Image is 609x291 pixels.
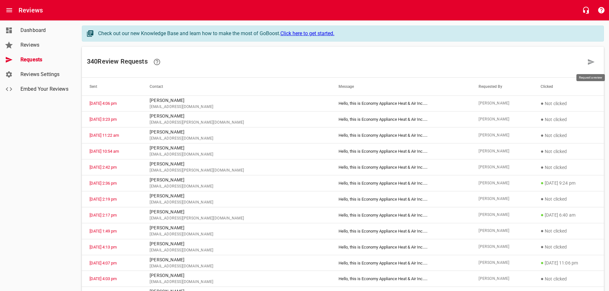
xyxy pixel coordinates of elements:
td: Hello, this is Economy Appliance Heat & Air Inc.. ... [331,255,471,271]
span: ● [541,228,544,234]
span: [PERSON_NAME] [479,212,525,218]
th: Message [331,78,471,96]
a: [DATE] 11:22 am [90,133,119,138]
a: Learn how requesting reviews can improve your online presence [149,54,165,70]
span: ● [541,212,544,218]
a: [DATE] 4:13 pm [90,245,117,249]
span: [EMAIL_ADDRESS][DOMAIN_NAME] [150,183,323,190]
span: [EMAIL_ADDRESS][PERSON_NAME][DOMAIN_NAME] [150,215,323,222]
a: [DATE] 10:54 am [90,149,119,154]
div: Check out our new Knowledge Base and learn how to make the most of GoBoost. [98,30,597,37]
p: Not clicked [541,132,596,139]
td: Hello, this is Economy Appliance Heat & Air Inc.. ... [331,271,471,287]
span: ● [541,180,544,186]
a: Click here to get started. [280,30,334,36]
p: Not clicked [541,148,596,155]
p: [PERSON_NAME] [150,241,323,247]
p: Not clicked [541,243,596,251]
p: [DATE] 9:24 pm [541,179,596,187]
span: [PERSON_NAME] [479,244,525,250]
td: Hello, this is Economy Appliance Heat & Air Inc.. ... [331,191,471,207]
p: Not clicked [541,116,596,123]
span: [PERSON_NAME] [479,132,525,139]
p: Not clicked [541,227,596,235]
p: [DATE] 6:40 am [541,211,596,219]
span: [EMAIL_ADDRESS][PERSON_NAME][DOMAIN_NAME] [150,119,323,126]
a: [DATE] 4:07 pm [90,261,117,265]
span: [EMAIL_ADDRESS][DOMAIN_NAME] [150,199,323,206]
span: [EMAIL_ADDRESS][DOMAIN_NAME] [150,231,323,238]
th: Sent [82,78,142,96]
span: [PERSON_NAME] [479,276,525,282]
span: [EMAIL_ADDRESS][DOMAIN_NAME] [150,263,323,270]
p: [PERSON_NAME] [150,193,323,199]
span: [PERSON_NAME] [479,100,525,107]
h6: Reviews [19,5,43,15]
button: Open drawer [2,3,17,18]
button: Live Chat [578,3,594,18]
p: [PERSON_NAME] [150,145,323,151]
p: [PERSON_NAME] [150,97,323,104]
td: Hello, this is Economy Appliance Heat & Air Inc.. ... [331,143,471,159]
a: [DATE] 2:19 pm [90,197,117,202]
span: [PERSON_NAME] [479,196,525,202]
a: [DATE] 2:36 pm [90,181,117,186]
p: [PERSON_NAME] [150,113,323,119]
span: Dashboard [20,27,69,34]
span: [PERSON_NAME] [479,180,525,187]
p: Not clicked [541,275,596,283]
span: [PERSON_NAME] [479,116,525,123]
p: [DATE] 11:06 pm [541,259,596,267]
span: [PERSON_NAME] [479,148,525,155]
p: Not clicked [541,100,596,107]
span: ● [541,116,544,122]
td: Hello, this is Economy Appliance Heat & Air Inc.. ... [331,223,471,239]
th: Contact [142,78,331,96]
p: [PERSON_NAME] [150,209,323,215]
th: Requested By [471,78,533,96]
span: [EMAIL_ADDRESS][DOMAIN_NAME] [150,151,323,158]
span: ● [541,164,544,170]
td: Hello, this is Economy Appliance Heat & Air Inc.. ... [331,159,471,175]
span: ● [541,148,544,154]
p: [PERSON_NAME] [150,272,323,279]
span: Embed Your Reviews [20,85,69,93]
p: Not clicked [541,195,596,203]
p: [PERSON_NAME] [150,177,323,183]
a: [DATE] 2:42 pm [90,165,117,170]
p: [PERSON_NAME] [150,161,323,167]
span: [PERSON_NAME] [479,164,525,171]
span: ● [541,196,544,202]
a: [DATE] 2:17 pm [90,213,117,218]
span: [EMAIL_ADDRESS][DOMAIN_NAME] [150,247,323,254]
p: [PERSON_NAME] [150,225,323,231]
td: Hello, this is Economy Appliance Heat & Air Inc.. ... [331,127,471,143]
a: [DATE] 1:49 pm [90,229,117,234]
a: [DATE] 4:03 pm [90,276,117,281]
td: Hello, this is Economy Appliance Heat & Air Inc.. ... [331,239,471,255]
td: Hello, this is Economy Appliance Heat & Air Inc.. ... [331,207,471,223]
p: [PERSON_NAME] [150,129,323,135]
p: [PERSON_NAME] [150,257,323,263]
p: Not clicked [541,164,596,171]
td: Hello, this is Economy Appliance Heat & Air Inc.. ... [331,96,471,111]
span: ● [541,100,544,106]
button: Support Portal [594,3,609,18]
td: Hello, this is Economy Appliance Heat & Air Inc.. ... [331,175,471,191]
span: [EMAIL_ADDRESS][DOMAIN_NAME] [150,135,323,142]
span: [PERSON_NAME] [479,228,525,234]
th: Clicked [533,78,604,96]
span: ● [541,260,544,266]
span: Reviews [20,41,69,49]
span: ● [541,244,544,250]
span: ● [541,276,544,282]
a: [DATE] 4:06 pm [90,101,117,106]
h6: 340 Review Request s [87,54,583,70]
span: Requests [20,56,69,64]
span: [EMAIL_ADDRESS][PERSON_NAME][DOMAIN_NAME] [150,167,323,174]
span: ● [541,132,544,138]
span: [PERSON_NAME] [479,260,525,266]
span: Reviews Settings [20,71,69,78]
td: Hello, this is Economy Appliance Heat & Air Inc.. ... [331,111,471,127]
span: [EMAIL_ADDRESS][DOMAIN_NAME] [150,104,323,110]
